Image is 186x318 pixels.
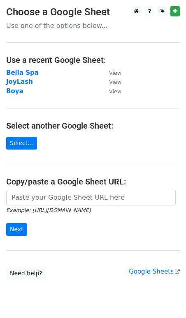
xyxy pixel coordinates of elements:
[6,78,33,85] a: JoyLash
[6,121,180,131] h4: Select another Google Sheet:
[6,55,180,65] h4: Use a recent Google Sheet:
[6,177,180,187] h4: Copy/paste a Google Sheet URL:
[6,21,180,30] p: Use one of the options below...
[109,88,121,94] small: View
[109,70,121,76] small: View
[6,207,91,213] small: Example: [URL][DOMAIN_NAME]
[6,88,23,95] a: Boya
[6,6,180,18] h3: Choose a Google Sheet
[6,267,46,280] a: Need help?
[101,78,121,85] a: View
[6,69,39,76] a: Bella Spa
[6,223,27,236] input: Next
[6,137,37,150] a: Select...
[101,69,121,76] a: View
[101,88,121,95] a: View
[6,190,176,205] input: Paste your Google Sheet URL here
[129,268,180,275] a: Google Sheets
[109,79,121,85] small: View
